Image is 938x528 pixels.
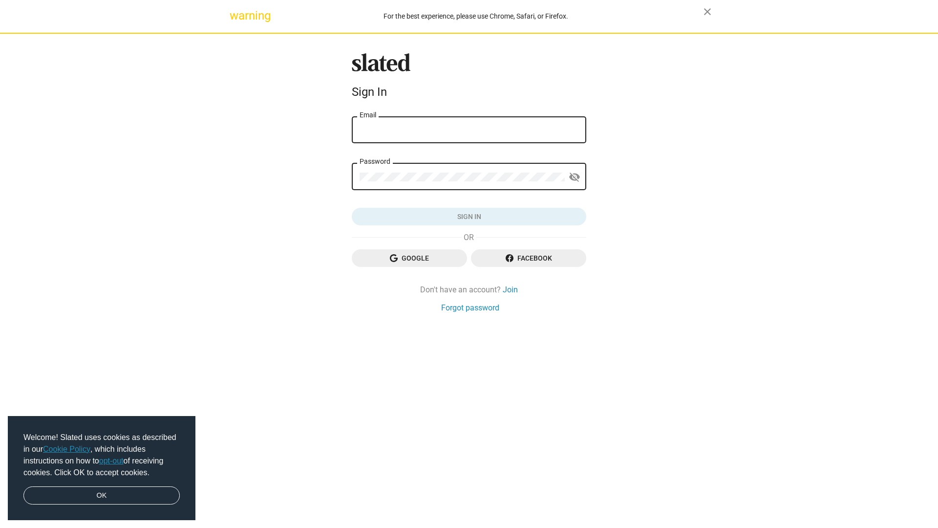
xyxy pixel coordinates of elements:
span: Welcome! Slated uses cookies as described in our , which includes instructions on how to of recei... [23,432,180,479]
button: Google [352,249,467,267]
mat-icon: warning [230,10,241,22]
button: Show password [565,168,584,187]
sl-branding: Sign In [352,53,586,103]
a: Forgot password [441,303,499,313]
span: Google [360,249,459,267]
span: Facebook [479,249,578,267]
a: Cookie Policy [43,445,90,453]
a: opt-out [99,457,124,465]
div: For the best experience, please use Chrome, Safari, or Firefox. [248,10,703,23]
mat-icon: close [702,6,713,18]
div: Sign In [352,85,586,99]
button: Facebook [471,249,586,267]
mat-icon: visibility_off [569,170,580,185]
a: dismiss cookie message [23,486,180,505]
div: cookieconsent [8,416,195,521]
a: Join [503,285,518,295]
div: Don't have an account? [352,285,586,295]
